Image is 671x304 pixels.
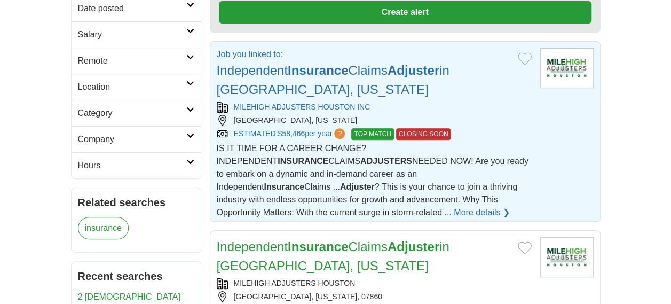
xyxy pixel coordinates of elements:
[234,128,348,140] a: ESTIMATED:$58,466per year?
[351,128,393,140] span: TOP MATCH
[518,241,532,254] button: Add to favorite jobs
[396,128,451,140] span: CLOSING SOON
[72,48,201,74] a: Remote
[72,126,201,152] a: Company
[234,103,370,111] a: MILEHIGH ADJUSTERS HOUSTON INC
[264,182,304,191] strong: Insurance
[72,74,201,100] a: Location
[217,48,509,61] p: Job you linked to:
[217,63,449,97] a: IndependentInsuranceClaimsAdjusterin [GEOGRAPHIC_DATA], [US_STATE]
[72,100,201,126] a: Category
[78,217,129,239] a: insurance
[78,2,186,15] h2: Date posted
[78,54,186,67] h2: Remote
[234,279,356,287] a: MILEHIGH ADJUSTERS HOUSTON
[78,268,194,284] h2: Recent searches
[217,239,449,273] a: IndependentInsuranceClaimsAdjusterin [GEOGRAPHIC_DATA], [US_STATE]
[278,157,328,166] strong: INSURANCE
[388,63,439,77] strong: Adjuster
[217,144,528,217] span: IS IT TIME FOR A CAREER CHANGE? INDEPENDENT CLAIMS NEEDED NOW! Are you ready to embark on a dynam...
[360,157,412,166] strong: ADJUSTERS
[540,48,594,88] img: MileHigh Adjusters Houston logo
[217,115,532,126] div: [GEOGRAPHIC_DATA], [US_STATE]
[388,239,439,254] strong: Adjuster
[334,128,345,139] span: ?
[78,107,186,120] h2: Category
[217,291,532,302] div: [GEOGRAPHIC_DATA], [US_STATE], 07860
[78,159,186,172] h2: Hours
[78,81,186,93] h2: Location
[278,129,305,138] span: $58,466
[78,133,186,146] h2: Company
[219,1,591,24] button: Create alert
[72,152,201,178] a: Hours
[78,28,186,41] h2: Salary
[72,21,201,48] a: Salary
[540,237,594,277] img: MileHigh Adjusters Houston logo
[288,63,348,77] strong: Insurance
[340,182,375,191] strong: Adjuster
[518,52,532,65] button: Add to favorite jobs
[78,194,194,211] h2: Related searches
[288,239,348,254] strong: Insurance
[454,206,510,219] a: More details ❯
